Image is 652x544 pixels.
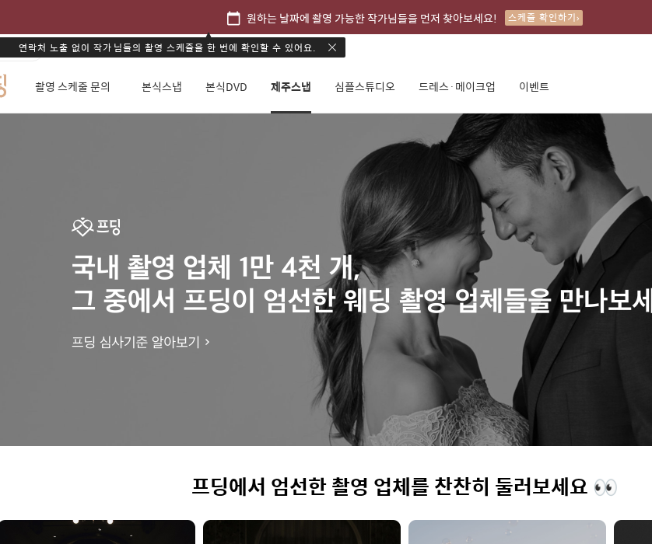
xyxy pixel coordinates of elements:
a: 드레스·메이크업 [419,61,496,113]
a: 제주스냅 [271,61,311,113]
span: 설정 [240,457,259,469]
a: 촬영 스케줄 문의 [35,61,118,113]
div: 스케줄 확인하기 [505,10,583,26]
a: 대화 [103,434,201,473]
a: 심플스튜디오 [335,61,395,113]
a: 본식DVD [205,61,247,113]
span: 대화 [142,458,161,470]
a: 이벤트 [519,61,549,113]
span: 홈 [49,457,58,469]
a: 본식스냅 [142,61,182,113]
a: 설정 [201,434,299,473]
a: 홈 [5,434,103,473]
span: 원하는 날짜에 촬영 가능한 작가님들을 먼저 찾아보세요! [247,9,497,26]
